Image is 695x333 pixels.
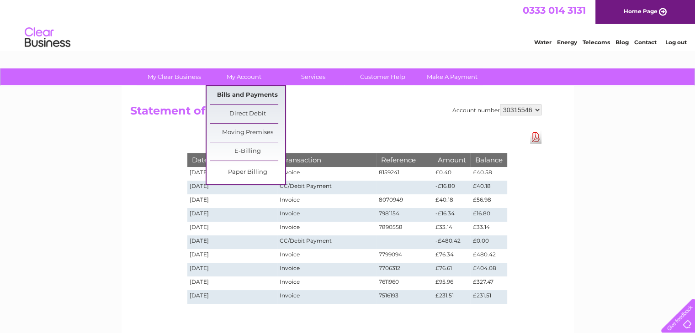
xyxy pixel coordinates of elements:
[377,208,433,222] td: 7981154
[470,235,507,249] td: £0.00
[470,290,507,304] td: £231.51
[277,222,376,235] td: Invoice
[277,208,376,222] td: Invoice
[377,276,433,290] td: 7611960
[470,276,507,290] td: £327.47
[130,104,541,122] h2: Statement of Accounts
[433,290,470,304] td: £231.51
[187,222,278,235] td: [DATE]
[557,39,577,46] a: Energy
[433,208,470,222] td: -£16.34
[210,163,285,182] a: Paper Billing
[377,194,433,208] td: 8070949
[277,167,376,181] td: Invoice
[277,249,376,263] td: Invoice
[433,194,470,208] td: £40.18
[277,290,376,304] td: Invoice
[523,5,586,16] a: 0333 014 3131
[187,290,278,304] td: [DATE]
[210,105,285,123] a: Direct Debit
[377,263,433,276] td: 7706312
[470,181,507,194] td: £40.18
[377,167,433,181] td: 8159241
[187,249,278,263] td: [DATE]
[433,276,470,290] td: £95.96
[187,153,278,166] th: Date
[206,68,281,85] a: My Account
[615,39,629,46] a: Blog
[345,68,420,85] a: Customer Help
[433,263,470,276] td: £76.61
[433,181,470,194] td: -£16.80
[277,263,376,276] td: Invoice
[583,39,610,46] a: Telecoms
[132,5,564,44] div: Clear Business is a trading name of Verastar Limited (registered in [GEOGRAPHIC_DATA] No. 3667643...
[377,290,433,304] td: 7516193
[470,167,507,181] td: £40.58
[377,222,433,235] td: 7890558
[470,249,507,263] td: £480.42
[433,153,470,166] th: Amount
[187,276,278,290] td: [DATE]
[277,276,376,290] td: Invoice
[377,153,433,166] th: Reference
[277,181,376,194] td: CC/Debit Payment
[665,39,686,46] a: Log out
[277,235,376,249] td: CC/Debit Payment
[187,181,278,194] td: [DATE]
[24,24,71,52] img: logo.png
[277,153,376,166] th: Transaction
[187,208,278,222] td: [DATE]
[534,39,552,46] a: Water
[433,222,470,235] td: £33.14
[414,68,490,85] a: Make A Payment
[187,235,278,249] td: [DATE]
[470,222,507,235] td: £33.14
[433,167,470,181] td: £0.40
[277,194,376,208] td: Invoice
[452,104,541,115] div: Account number
[433,235,470,249] td: -£480.42
[470,263,507,276] td: £404.08
[470,153,507,166] th: Balance
[433,249,470,263] td: £76.34
[137,68,212,85] a: My Clear Business
[470,208,507,222] td: £16.80
[187,263,278,276] td: [DATE]
[210,124,285,142] a: Moving Premises
[210,142,285,161] a: E-Billing
[276,68,351,85] a: Services
[634,39,657,46] a: Contact
[530,130,541,144] a: Download Pdf
[187,194,278,208] td: [DATE]
[470,194,507,208] td: £56.98
[210,86,285,104] a: Bills and Payments
[187,167,278,181] td: [DATE]
[377,249,433,263] td: 7799094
